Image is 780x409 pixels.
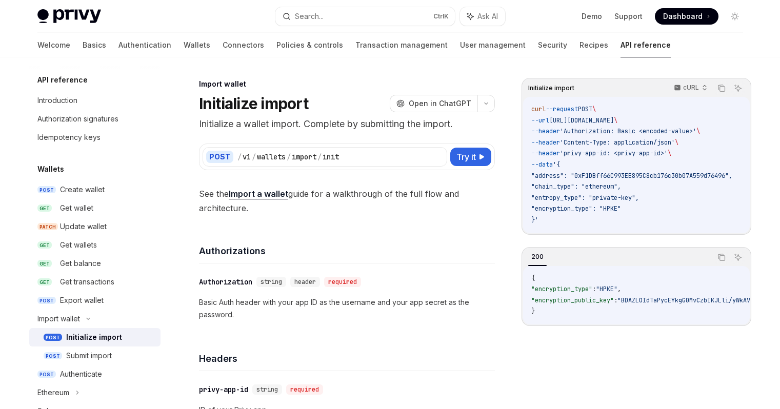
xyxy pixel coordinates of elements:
[275,7,455,26] button: Search...CtrlK
[37,113,118,125] div: Authorization signatures
[560,138,675,147] span: 'Content-Type: application/json'
[118,33,171,57] a: Authentication
[199,94,308,113] h1: Initialize import
[292,152,316,162] div: import
[60,294,104,306] div: Export wallet
[60,202,93,214] div: Get wallet
[531,105,546,113] span: curl
[256,385,278,394] span: string
[37,223,58,231] span: PATCH
[433,12,449,21] span: Ctrl K
[531,307,535,315] span: }
[560,127,696,135] span: 'Authorization: Basic <encoded-value>'
[37,186,56,194] span: POST
[531,205,621,213] span: "encryption_type": "HPKE"
[696,127,700,135] span: \
[531,182,621,191] span: "chain_type": "ethereum",
[44,352,62,360] span: POST
[37,33,70,57] a: Welcome
[531,216,538,224] span: }'
[199,296,495,321] p: Basic Auth header with your app ID as the username and your app secret as the password.
[29,273,161,291] a: GETGet transactions
[229,189,288,199] a: Import a wallet
[592,105,596,113] span: \
[731,81,745,95] button: Ask AI
[243,152,251,162] div: v1
[29,180,161,199] a: POSTCreate wallet
[60,368,102,380] div: Authenticate
[614,11,643,22] a: Support
[223,33,264,57] a: Connectors
[206,151,233,163] div: POST
[390,95,477,112] button: Open in ChatGPT
[460,7,505,26] button: Ask AI
[323,152,339,162] div: init
[528,251,547,263] div: 200
[531,194,639,202] span: "entropy_type": "private-key",
[199,384,248,395] div: privy-app-id
[286,384,323,395] div: required
[66,331,122,343] div: Initialize import
[37,371,56,378] span: POST
[37,313,80,325] div: Import wallet
[37,297,56,304] span: POST
[37,260,52,268] span: GET
[60,276,114,288] div: Get transactions
[614,296,617,304] span: :
[37,386,69,399] div: Ethereum
[199,244,495,258] h4: Authorizations
[83,33,106,57] a: Basics
[582,11,602,22] a: Demo
[199,117,495,131] p: Initialize a wallet import. Complete by submitting the import.
[252,152,256,162] div: /
[477,11,498,22] span: Ask AI
[37,9,101,24] img: light logo
[29,128,161,147] a: Idempotency keys
[546,105,578,113] span: --request
[237,152,242,162] div: /
[60,257,101,270] div: Get balance
[531,138,560,147] span: --header
[663,11,703,22] span: Dashboard
[355,33,448,57] a: Transaction management
[66,350,112,362] div: Submit import
[614,116,617,125] span: \
[29,110,161,128] a: Authorization signatures
[257,152,286,162] div: wallets
[37,74,88,86] h5: API reference
[37,131,101,144] div: Idempotency keys
[655,8,718,25] a: Dashboard
[199,277,252,287] div: Authorization
[592,285,596,293] span: :
[531,285,592,293] span: "encryption_type"
[450,148,491,166] button: Try it
[456,151,476,163] span: Try it
[29,291,161,310] a: POSTExport wallet
[668,79,712,97] button: cURL
[675,138,678,147] span: \
[44,334,62,341] span: POST
[29,236,161,254] a: GETGet wallets
[668,149,671,157] span: \
[37,241,52,249] span: GET
[29,346,161,365] a: POSTSubmit import
[531,149,560,157] span: --header
[538,33,567,57] a: Security
[528,84,574,92] span: Initialize import
[596,285,617,293] span: "HPKE"
[409,98,471,109] span: Open in ChatGPT
[727,8,743,25] button: Toggle dark mode
[29,254,161,273] a: GETGet balance
[29,328,161,346] a: POSTInitialize import
[37,163,64,175] h5: Wallets
[37,278,52,286] span: GET
[199,79,495,89] div: Import wallet
[287,152,291,162] div: /
[324,277,361,287] div: required
[531,296,614,304] span: "encryption_public_key"
[294,278,316,286] span: header
[29,199,161,217] a: GETGet wallet
[715,81,728,95] button: Copy the contents from the code block
[29,91,161,110] a: Introduction
[261,278,282,286] span: string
